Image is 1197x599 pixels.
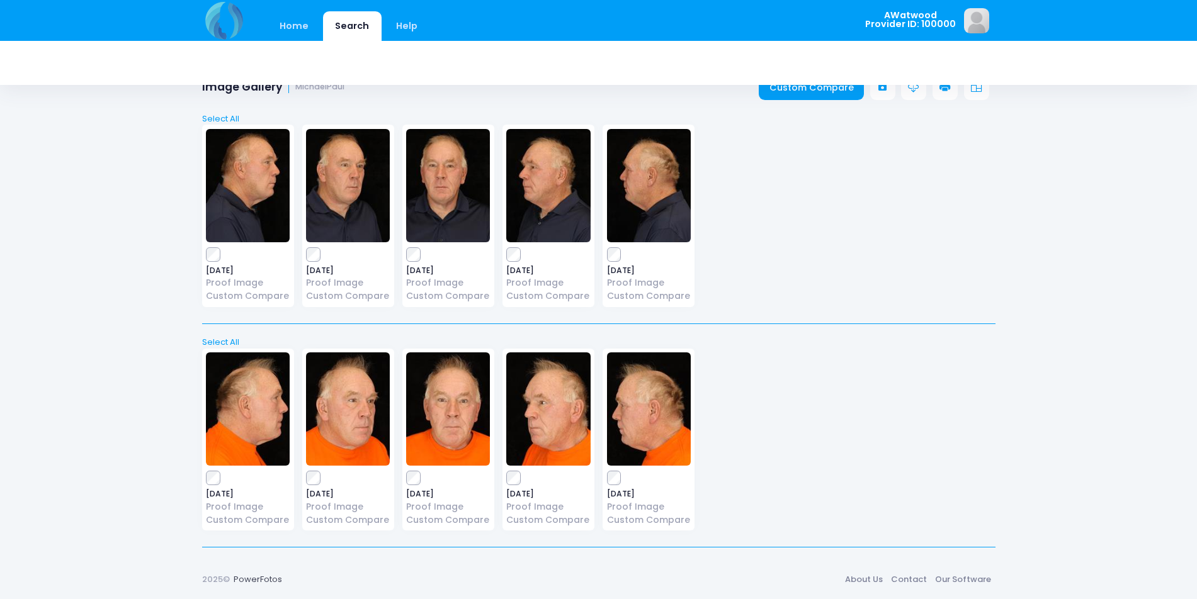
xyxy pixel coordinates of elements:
[306,490,390,498] span: [DATE]
[506,352,590,466] img: image
[202,573,230,585] span: 2025©
[506,500,590,513] a: Proof Image
[202,81,345,94] h1: Image Gallery
[206,276,290,289] a: Proof Image
[406,289,490,303] a: Custom Compare
[306,500,390,513] a: Proof Image
[198,336,999,349] a: Select All
[506,289,590,303] a: Custom Compare
[198,113,999,125] a: Select All
[406,129,490,242] img: image
[887,568,931,591] a: Contact
[931,568,996,591] a: Our Software
[206,129,290,242] img: image
[607,276,691,289] a: Proof Image
[306,289,390,303] a: Custom Compare
[406,352,490,466] img: image
[406,490,490,498] span: [DATE]
[383,11,429,41] a: Help
[406,276,490,289] a: Proof Image
[506,276,590,289] a: Proof Image
[206,490,290,498] span: [DATE]
[206,352,290,466] img: image
[759,75,864,100] a: Custom Compare
[323,11,382,41] a: Search
[607,513,691,527] a: Custom Compare
[506,129,590,242] img: image
[306,352,390,466] img: image
[406,513,490,527] a: Custom Compare
[607,490,691,498] span: [DATE]
[865,11,956,29] span: AWatwood Provider ID: 100000
[268,11,321,41] a: Home
[234,573,282,585] a: PowerFotos
[206,289,290,303] a: Custom Compare
[206,500,290,513] a: Proof Image
[506,513,590,527] a: Custom Compare
[506,267,590,274] span: [DATE]
[607,289,691,303] a: Custom Compare
[607,352,691,466] img: image
[406,500,490,513] a: Proof Image
[295,82,344,92] small: MichaelPaul
[607,129,691,242] img: image
[841,568,887,591] a: About Us
[306,129,390,242] img: image
[206,513,290,527] a: Custom Compare
[406,267,490,274] span: [DATE]
[607,500,691,513] a: Proof Image
[306,267,390,274] span: [DATE]
[506,490,590,498] span: [DATE]
[607,267,691,274] span: [DATE]
[206,267,290,274] span: [DATE]
[306,513,390,527] a: Custom Compare
[964,8,989,33] img: image
[306,276,390,289] a: Proof Image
